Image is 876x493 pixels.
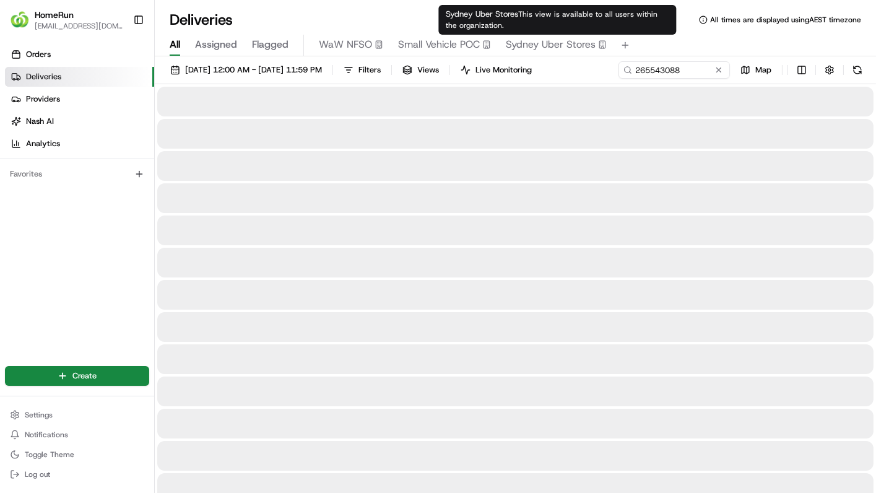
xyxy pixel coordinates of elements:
button: [EMAIL_ADDRESS][DOMAIN_NAME] [35,21,123,31]
a: Providers [5,89,154,109]
span: WaW NFSO [319,37,372,52]
span: Notifications [25,430,68,440]
img: HomeRun [10,10,30,30]
div: Favorites [5,164,149,184]
button: Refresh [849,61,866,79]
button: Views [397,61,445,79]
button: Live Monitoring [455,61,537,79]
span: Orders [26,49,51,60]
button: Log out [5,466,149,483]
span: Small Vehicle POC [398,37,480,52]
span: Create [72,370,97,382]
span: Map [755,64,771,76]
h1: Deliveries [170,10,233,30]
a: Nash AI [5,111,154,131]
span: Flagged [252,37,288,52]
span: Analytics [26,138,60,149]
span: Assigned [195,37,237,52]
button: HomeRunHomeRun[EMAIL_ADDRESS][DOMAIN_NAME] [5,5,128,35]
span: This view is available to all users within the organization. [446,9,657,30]
span: Providers [26,94,60,105]
button: Create [5,366,149,386]
span: Sydney Uber Stores [506,37,596,52]
span: Deliveries [26,71,61,82]
input: Type to search [618,61,730,79]
a: Analytics [5,134,154,154]
button: Filters [338,61,386,79]
a: Orders [5,45,154,64]
div: Sydney Uber Stores [438,5,676,35]
button: Map [735,61,777,79]
span: Log out [25,469,50,479]
span: All [170,37,180,52]
button: Notifications [5,426,149,443]
button: HomeRun [35,9,74,21]
button: Settings [5,406,149,424]
span: Filters [358,64,381,76]
span: Live Monitoring [475,64,532,76]
span: Toggle Theme [25,450,74,460]
span: All times are displayed using AEST timezone [710,15,861,25]
span: [DATE] 12:00 AM - [DATE] 11:59 PM [185,64,322,76]
button: Toggle Theme [5,446,149,463]
a: Deliveries [5,67,154,87]
span: Nash AI [26,116,54,127]
span: Settings [25,410,53,420]
span: Views [417,64,439,76]
button: [DATE] 12:00 AM - [DATE] 11:59 PM [165,61,327,79]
